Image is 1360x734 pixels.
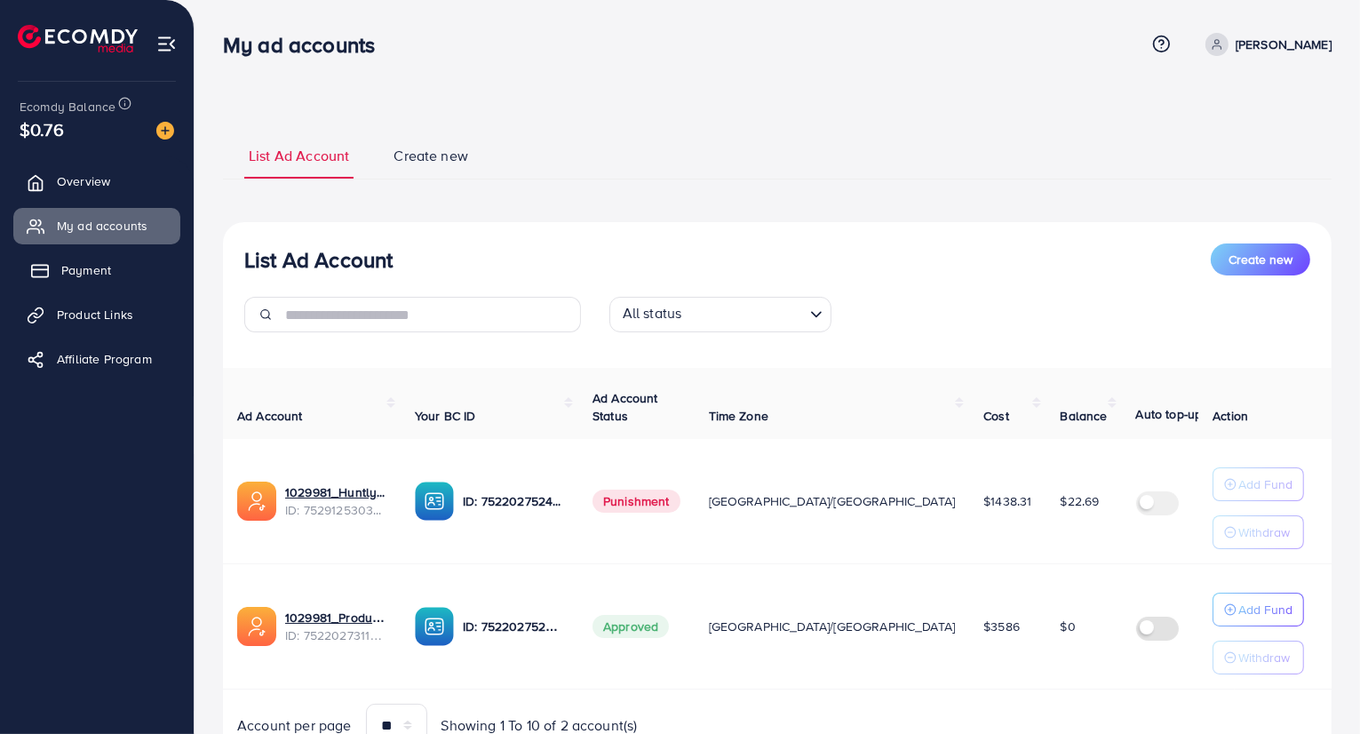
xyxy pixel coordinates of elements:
[18,25,138,52] img: logo
[1061,618,1076,635] span: $0
[285,501,386,519] span: ID: 7529125303294885904
[1213,467,1304,501] button: Add Fund
[415,407,476,425] span: Your BC ID
[593,490,680,513] span: Punishment
[415,607,454,646] img: ic-ba-acc.ded83a64.svg
[285,609,386,626] a: 1029981_Produck Ad Account 1_1751358564235
[1213,515,1304,549] button: Withdraw
[156,122,174,140] img: image
[609,297,831,332] div: Search for option
[415,482,454,521] img: ic-ba-acc.ded83a64.svg
[983,407,1009,425] span: Cost
[1213,407,1248,425] span: Action
[237,607,276,646] img: ic-ads-acc.e4c84228.svg
[1211,243,1310,275] button: Create new
[619,299,686,328] span: All status
[463,616,564,637] p: ID: 7522027524554899472
[1238,474,1292,495] p: Add Fund
[593,615,669,638] span: Approved
[394,146,468,166] span: Create new
[1236,34,1332,55] p: [PERSON_NAME]
[57,172,110,190] span: Overview
[13,297,180,332] a: Product Links
[1238,522,1290,543] p: Withdraw
[223,32,389,58] h3: My ad accounts
[593,389,658,425] span: Ad Account Status
[983,492,1031,510] span: $1438.31
[463,491,564,512] p: ID: 7522027524554899472
[61,261,111,279] span: Payment
[1061,407,1108,425] span: Balance
[1061,492,1100,510] span: $22.69
[1238,647,1290,668] p: Withdraw
[1213,641,1304,674] button: Withdraw
[687,300,802,328] input: Search for option
[1238,599,1292,620] p: Add Fund
[13,341,180,377] a: Affiliate Program
[1229,251,1292,268] span: Create new
[244,247,393,273] h3: List Ad Account
[249,146,349,166] span: List Ad Account
[285,483,386,501] a: 1029981_Huntly Ad Account_1753011104538
[1213,593,1304,626] button: Add Fund
[285,609,386,645] div: <span class='underline'>1029981_Produck Ad Account 1_1751358564235</span></br>7522027311236169736
[709,618,956,635] span: [GEOGRAPHIC_DATA]/[GEOGRAPHIC_DATA]
[237,407,303,425] span: Ad Account
[709,492,956,510] span: [GEOGRAPHIC_DATA]/[GEOGRAPHIC_DATA]
[237,482,276,521] img: ic-ads-acc.e4c84228.svg
[156,34,177,54] img: menu
[285,483,386,520] div: <span class='underline'>1029981_Huntly Ad Account_1753011104538</span></br>7529125303294885904
[1284,654,1347,721] iframe: Chat
[983,618,1020,635] span: $3586
[20,98,115,116] span: Ecomdy Balance
[709,407,768,425] span: Time Zone
[1136,403,1203,425] p: Auto top-up
[285,626,386,644] span: ID: 7522027311236169736
[13,164,180,199] a: Overview
[13,252,180,288] a: Payment
[57,306,133,323] span: Product Links
[57,217,147,235] span: My ad accounts
[57,350,152,368] span: Affiliate Program
[1198,33,1332,56] a: [PERSON_NAME]
[13,208,180,243] a: My ad accounts
[20,116,64,142] span: $0.76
